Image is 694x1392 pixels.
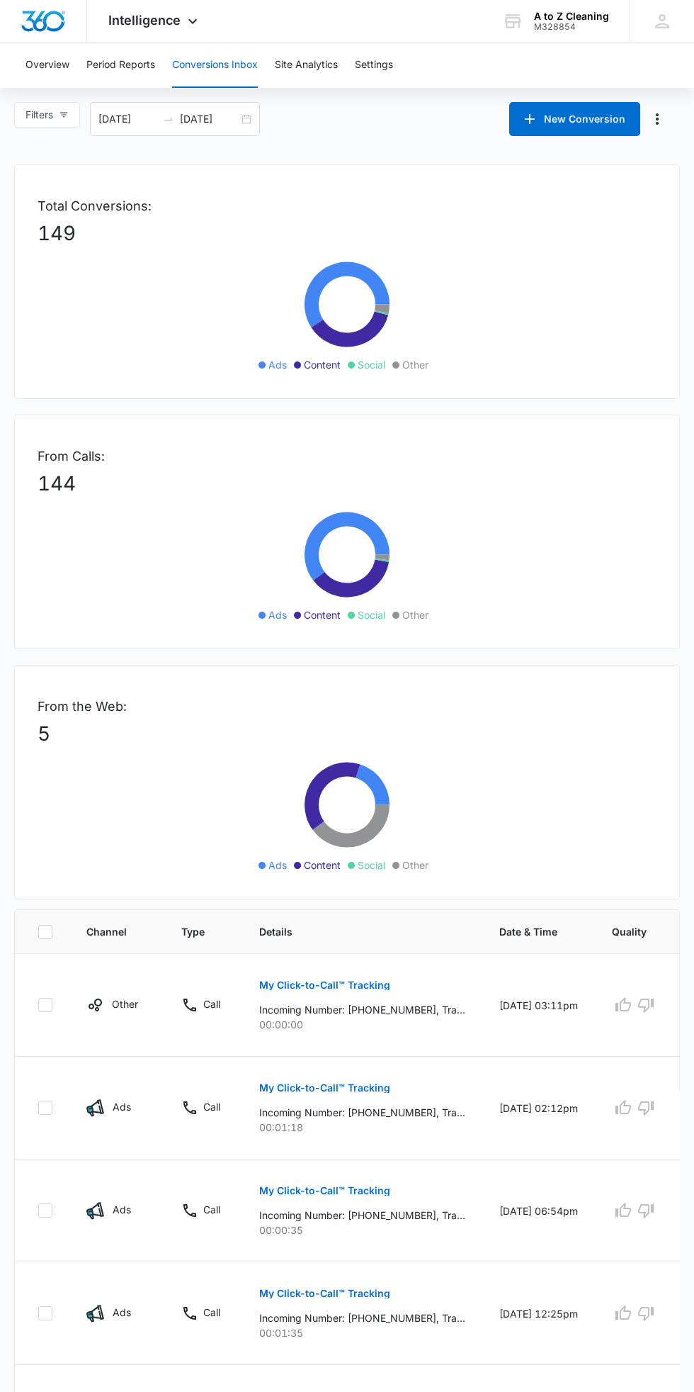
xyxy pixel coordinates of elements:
span: Other [402,858,428,872]
span: Content [304,858,341,872]
p: Incoming Number: [PHONE_NUMBER], Tracking Number: [PHONE_NUMBER], Ring To: [PHONE_NUMBER], Caller... [259,1310,465,1325]
span: Social [358,858,385,872]
span: Type [181,924,205,939]
p: From the Web: [38,697,656,716]
button: Settings [355,43,393,88]
button: My Click-to-Call™ Tracking [259,968,390,1002]
span: Details [259,924,445,939]
span: Ads [268,858,287,872]
div: account id [534,22,609,32]
div: account name [534,11,609,22]
p: 144 [38,468,656,498]
p: 00:00:35 [259,1223,465,1237]
p: From Calls: [38,447,656,466]
span: Ads [268,357,287,372]
button: My Click-to-Call™ Tracking [259,1276,390,1310]
p: My Click-to-Call™ Tracking [259,1186,390,1196]
span: Content [304,607,341,622]
p: 00:00:00 [259,1017,465,1032]
span: swap-right [163,113,174,125]
button: New Conversion [509,102,640,136]
p: My Click-to-Call™ Tracking [259,980,390,990]
td: [DATE] 06:54pm [482,1160,595,1262]
p: Incoming Number: [PHONE_NUMBER], Tracking Number: [PHONE_NUMBER], Ring To: [PHONE_NUMBER], Caller... [259,1208,465,1223]
span: Date & Time [499,924,557,939]
span: Other [402,357,428,372]
span: Filters [25,107,53,123]
p: My Click-to-Call™ Tracking [259,1289,390,1298]
span: Channel [86,924,127,939]
span: Social [358,357,385,372]
td: [DATE] 12:25pm [482,1262,595,1365]
span: to [163,113,174,125]
button: Period Reports [86,43,155,88]
p: Ads [113,1202,131,1217]
button: Filters [14,102,80,128]
button: My Click-to-Call™ Tracking [259,1071,390,1105]
p: My Click-to-Call™ Tracking [259,1083,390,1093]
p: Ads [113,1305,131,1320]
p: Incoming Number: [PHONE_NUMBER], Tracking Number: [PHONE_NUMBER], Ring To: [PHONE_NUMBER], Caller... [259,1002,465,1017]
p: 00:01:18 [259,1120,465,1135]
p: Ads [113,1099,131,1114]
p: 00:01:35 [259,1325,465,1340]
td: [DATE] 03:11pm [482,954,595,1057]
p: Call [203,1202,220,1217]
input: End date [180,111,239,127]
span: Quality [612,924,647,939]
p: Other [112,997,138,1011]
span: Other [402,607,428,622]
p: 149 [38,218,656,248]
button: Manage Numbers [646,108,669,130]
td: [DATE] 02:12pm [482,1057,595,1160]
button: Overview [25,43,69,88]
p: Incoming Number: [PHONE_NUMBER], Tracking Number: [PHONE_NUMBER], Ring To: [PHONE_NUMBER], Caller... [259,1105,465,1120]
button: Conversions Inbox [172,43,258,88]
p: Call [203,1305,220,1320]
span: Content [304,357,341,372]
p: 5 [38,719,656,748]
p: Total Conversions: [38,196,656,215]
span: Intelligence [108,13,181,28]
p: Call [203,997,220,1011]
button: My Click-to-Call™ Tracking [259,1174,390,1208]
button: Site Analytics [275,43,338,88]
span: Social [358,607,385,622]
span: Ads [268,607,287,622]
p: Call [203,1099,220,1114]
input: Start date [98,111,157,127]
